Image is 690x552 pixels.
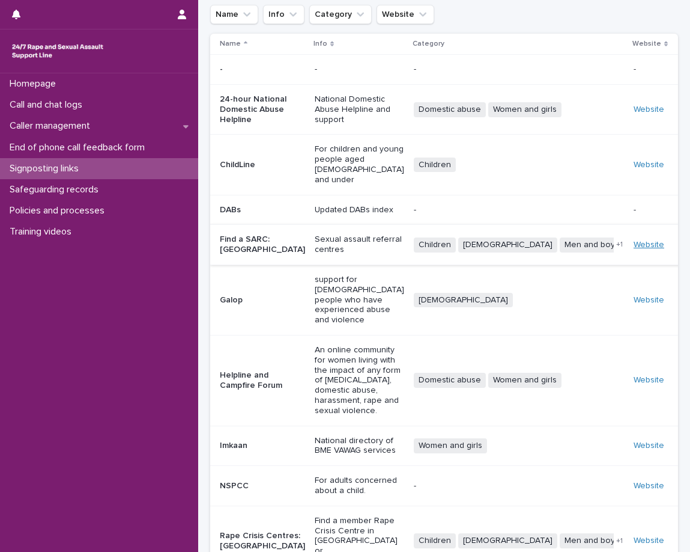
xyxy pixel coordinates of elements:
p: An online community for women living with the impact of any form of [MEDICAL_DATA], domestic abus... [315,345,404,416]
tr: ----- [210,55,687,85]
p: support for [DEMOGRAPHIC_DATA] people who have experienced abuse and violence [315,275,404,325]
a: Website [634,241,664,249]
tr: NSPCCFor adults concerned about a child.-Website [210,466,687,506]
span: Children [414,158,456,173]
span: Children [414,238,456,253]
span: Domestic abuse [414,373,486,388]
p: National directory of BME VAWAG services [315,436,404,456]
span: Women and girls [414,438,487,453]
p: - [315,64,404,75]
p: Name [220,37,241,51]
p: Rape Crisis Centres: [GEOGRAPHIC_DATA] [220,531,305,551]
p: Info [313,37,327,51]
p: Sexual assault referral centres [315,235,404,255]
p: - [414,64,624,75]
p: DABs [220,205,305,215]
p: Find a SARC: [GEOGRAPHIC_DATA] [220,235,305,255]
a: Website [634,536,664,545]
button: Category [309,5,372,24]
tr: ChildLineFor children and young people aged [DEMOGRAPHIC_DATA] and underChildrenWebsite [210,135,687,195]
p: Caller management [5,120,100,132]
span: + 1 [616,241,623,248]
a: Website [634,161,664,169]
span: Men and boys [560,533,624,548]
p: Category [413,37,444,51]
p: For adults concerned about a child. [315,476,404,496]
p: Call and chat logs [5,99,92,111]
p: Website [632,37,661,51]
p: Updated DABs index [315,205,404,215]
p: Safeguarding records [5,184,108,195]
tr: 24-hour National Domestic Abuse HelplineNational Domestic Abuse Helpline and supportDomestic abus... [210,84,687,134]
p: Training videos [5,226,81,238]
span: [DEMOGRAPHIC_DATA] [414,293,513,308]
p: For children and young people aged [DEMOGRAPHIC_DATA] and under [315,144,404,185]
img: rhQMoQhaT3yELyF149Cw [10,39,106,63]
span: Women and girls [488,373,561,388]
tr: Helpline and Campfire ForumAn online community for women living with the impact of any form of [M... [210,335,687,426]
tr: Find a SARC: [GEOGRAPHIC_DATA]Sexual assault referral centresChildren[DEMOGRAPHIC_DATA]Men and bo... [210,225,687,265]
p: Imkaan [220,441,305,451]
p: - [634,203,638,215]
a: Website [634,482,664,490]
span: Domestic abuse [414,102,486,117]
p: End of phone call feedback form [5,142,154,153]
a: Website [634,376,664,384]
p: Galop [220,295,305,305]
a: Website [634,105,664,114]
button: Info [263,5,304,24]
p: - [414,481,624,491]
button: Name [210,5,258,24]
p: Homepage [5,78,65,90]
p: NSPCC [220,481,305,491]
a: Website [634,441,664,450]
span: [DEMOGRAPHIC_DATA] [458,533,557,548]
span: Men and boys [560,238,624,253]
p: Policies and processes [5,205,114,216]
a: Website [634,296,664,304]
span: Women and girls [488,102,561,117]
tr: Galopsupport for [DEMOGRAPHIC_DATA] people who have experienced abuse and violence[DEMOGRAPHIC_DA... [210,265,687,335]
tr: ImkaanNational directory of BME VAWAG servicesWomen and girlsWebsite [210,426,687,466]
p: Helpline and Campfire Forum [220,370,305,391]
p: National Domestic Abuse Helpline and support [315,94,404,124]
span: + 1 [616,538,623,545]
p: - [220,64,305,75]
tr: DABsUpdated DABs index--- [210,195,687,225]
span: [DEMOGRAPHIC_DATA] [458,238,557,253]
p: 24-hour National Domestic Abuse Helpline [220,94,305,124]
span: Children [414,533,456,548]
p: - [634,62,638,75]
p: Signposting links [5,163,88,174]
p: - [414,205,624,215]
p: ChildLine [220,160,305,170]
button: Website [377,5,434,24]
